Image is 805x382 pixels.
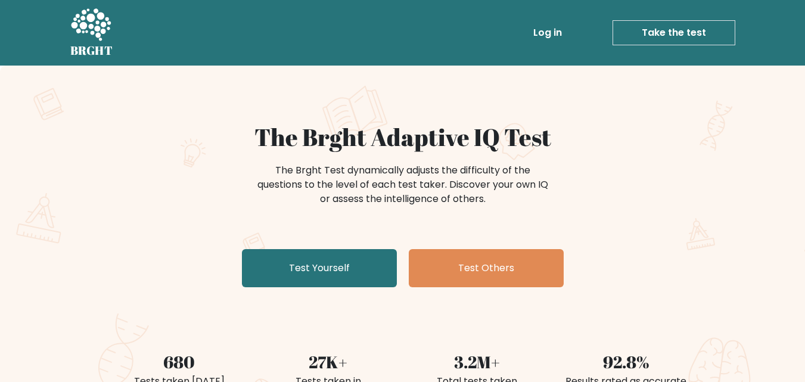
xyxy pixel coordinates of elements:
[613,20,735,45] a: Take the test
[410,349,545,374] div: 3.2M+
[112,349,247,374] div: 680
[70,5,113,61] a: BRGHT
[70,44,113,58] h5: BRGHT
[254,163,552,206] div: The Brght Test dynamically adjusts the difficulty of the questions to the level of each test take...
[242,249,397,287] a: Test Yourself
[559,349,694,374] div: 92.8%
[112,123,694,151] h1: The Brght Adaptive IQ Test
[261,349,396,374] div: 27K+
[529,21,567,45] a: Log in
[409,249,564,287] a: Test Others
